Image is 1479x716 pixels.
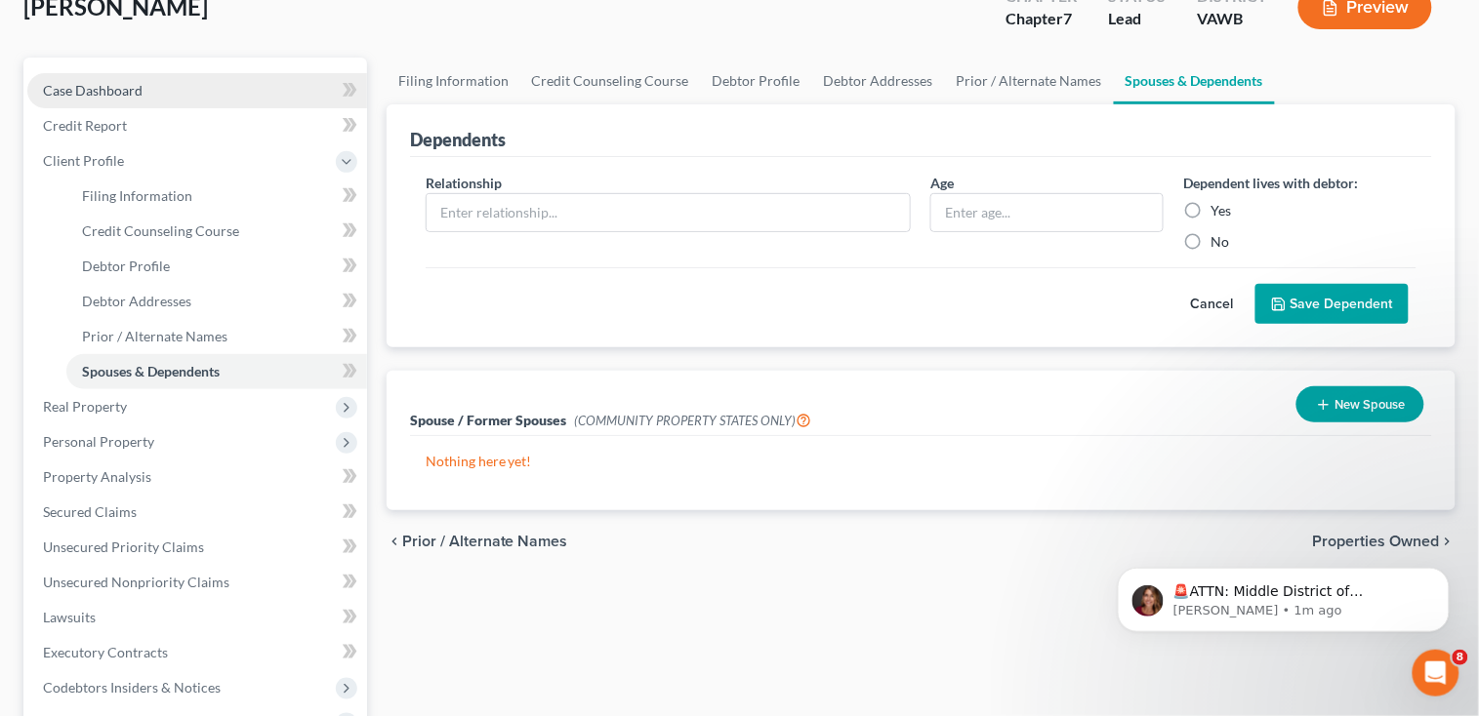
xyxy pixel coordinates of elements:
span: Property Analysis [43,468,151,485]
div: Chapter [1006,8,1077,30]
div: VAWB [1197,8,1267,30]
span: Executory Contracts [43,644,168,660]
a: Debtor Addresses [66,284,367,319]
span: Credit Counseling Course [82,222,239,239]
button: Cancel [1170,285,1255,324]
a: Prior / Alternate Names [66,319,367,354]
span: Relationship [426,175,502,191]
a: Executory Contracts [27,635,367,670]
a: Secured Claims [27,495,367,530]
label: No [1211,232,1229,252]
span: Unsecured Priority Claims [43,538,204,555]
span: Debtor Addresses [82,293,191,309]
a: Debtor Profile [701,58,812,104]
span: 8 [1453,650,1468,665]
span: Spouses & Dependents [82,363,220,379]
label: Dependent lives with debtor: [1183,173,1358,193]
label: Yes [1211,201,1231,220]
a: Credit Counseling Course [66,214,367,249]
span: Real Property [43,398,127,415]
a: Spouses & Dependents [66,354,367,389]
a: Case Dashboard [27,73,367,108]
a: Credit Report [27,108,367,143]
a: Debtor Addresses [812,58,945,104]
a: Spouses & Dependents [1114,58,1275,104]
span: Credit Report [43,117,127,134]
span: Debtor Profile [82,258,170,274]
button: chevron_left Prior / Alternate Names [387,534,568,549]
p: Nothing here yet! [426,452,1417,471]
a: Lawsuits [27,600,367,635]
a: Credit Counseling Course [520,58,701,104]
a: Unsecured Nonpriority Claims [27,565,367,600]
span: Secured Claims [43,503,137,520]
a: Filing Information [387,58,520,104]
a: Property Analysis [27,459,367,495]
button: New Spouse [1296,386,1424,422]
a: Filing Information [66,179,367,214]
span: Prior / Alternate Names [82,328,227,344]
iframe: Intercom notifications message [1089,527,1479,663]
iframe: Intercom live chat [1413,650,1459,696]
span: Case Dashboard [43,82,143,99]
input: Enter relationship... [427,194,911,231]
a: Debtor Profile [66,249,367,284]
a: Prior / Alternate Names [945,58,1114,104]
label: Age [930,173,954,193]
button: Save Dependent [1255,284,1409,325]
span: Prior / Alternate Names [402,534,568,549]
i: chevron_left [387,534,402,549]
span: Unsecured Nonpriority Claims [43,574,229,590]
a: Unsecured Priority Claims [27,530,367,565]
input: Enter age... [931,194,1163,231]
span: 7 [1063,9,1072,27]
span: Codebtors Insiders & Notices [43,679,221,696]
span: Client Profile [43,152,124,169]
span: Spouse / Former Spouses [410,412,567,428]
span: Filing Information [82,187,192,204]
div: Dependents [410,128,506,151]
div: Lead [1108,8,1166,30]
span: (COMMUNITY PROPERTY STATES ONLY) [575,413,812,428]
span: Personal Property [43,433,154,450]
span: Lawsuits [43,609,96,625]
